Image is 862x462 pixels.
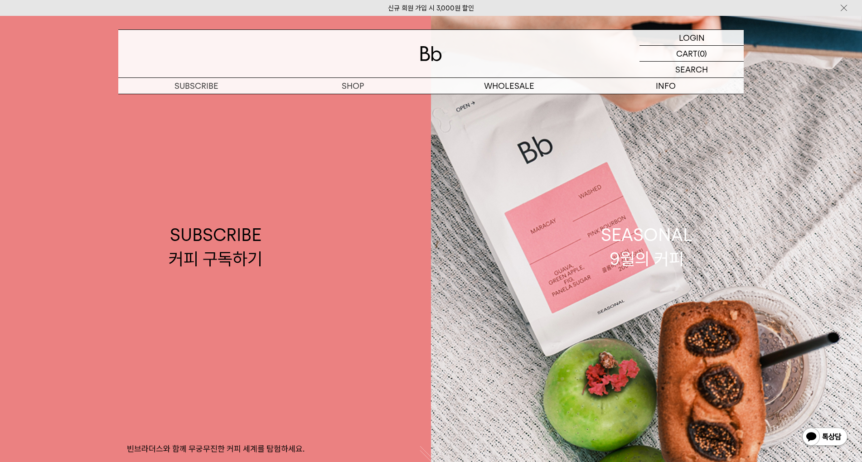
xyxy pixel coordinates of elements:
a: SUBSCRIBE [118,78,275,94]
img: 카카오톡 채널 1:1 채팅 버튼 [801,427,848,448]
a: SHOP [275,78,431,94]
p: LOGIN [679,30,705,45]
a: 신규 회원 가입 시 3,000원 할인 [388,4,474,12]
p: SEARCH [675,62,708,77]
p: CART [676,46,697,61]
p: WHOLESALE [431,78,587,94]
div: SEASONAL 9월의 커피 [601,223,693,271]
p: INFO [587,78,744,94]
a: CART (0) [639,46,744,62]
img: 로고 [420,46,442,61]
p: (0) [697,46,707,61]
div: SUBSCRIBE 커피 구독하기 [169,223,262,271]
a: LOGIN [639,30,744,46]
